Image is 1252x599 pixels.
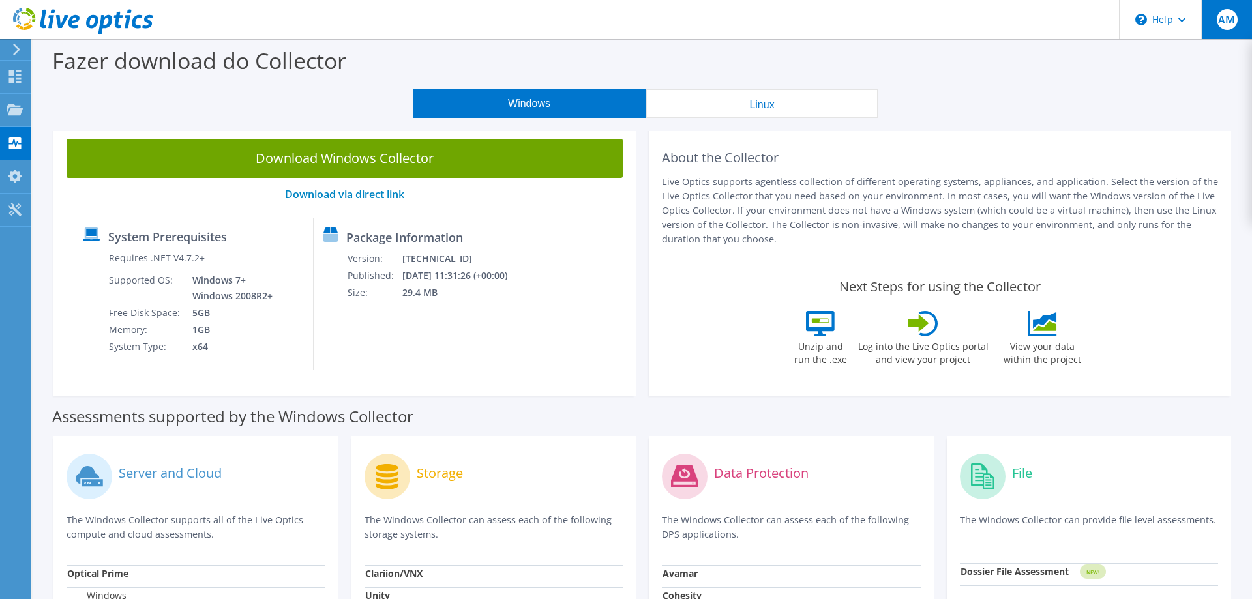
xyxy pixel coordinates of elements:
p: The Windows Collector can assess each of the following storage systems. [365,513,623,542]
strong: Optical Prime [67,567,128,579]
a: Download Windows Collector [67,139,623,178]
td: x64 [183,338,275,355]
strong: Clariion/VNX [365,567,423,579]
label: Package Information [346,231,463,244]
p: The Windows Collector can assess each of the following DPS applications. [662,513,921,542]
td: [DATE] 11:31:26 (+00:00) [402,267,524,284]
label: Requires .NET V4.7.2+ [109,252,205,265]
h2: About the Collector [662,150,1218,166]
label: Fazer download do Collector [52,46,346,76]
label: Server and Cloud [119,467,222,480]
tspan: NEW! [1086,568,1099,576]
td: Windows 7+ Windows 2008R2+ [183,272,275,304]
label: Data Protection [714,467,809,480]
td: Version: [347,250,402,267]
button: Windows [413,89,646,118]
td: Published: [347,267,402,284]
p: The Windows Collector can provide file level assessments. [960,513,1219,540]
strong: Avamar [663,567,698,579]
span: AM [1217,9,1238,30]
td: System Type: [108,338,183,355]
label: File [1012,467,1032,480]
label: Storage [417,467,463,480]
label: View your data within the project [996,336,1090,366]
td: 29.4 MB [402,284,524,301]
td: Free Disk Space: [108,304,183,321]
label: Next Steps for using the Collector [839,279,1041,295]
label: Assessments supported by the Windows Collector [52,410,413,423]
td: Memory: [108,321,183,338]
p: The Windows Collector supports all of the Live Optics compute and cloud assessments. [67,513,325,542]
strong: Dossier File Assessment [961,565,1069,577]
p: Live Optics supports agentless collection of different operating systems, appliances, and applica... [662,175,1218,246]
td: [TECHNICAL_ID] [402,250,524,267]
td: 5GB [183,304,275,321]
label: Log into the Live Optics portal and view your project [857,336,989,366]
label: Unzip and run the .exe [791,336,851,366]
td: Supported OS: [108,272,183,304]
a: Download via direct link [285,187,404,201]
td: Size: [347,284,402,301]
svg: \n [1135,14,1147,25]
td: 1GB [183,321,275,338]
button: Linux [646,89,878,118]
label: System Prerequisites [108,230,227,243]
